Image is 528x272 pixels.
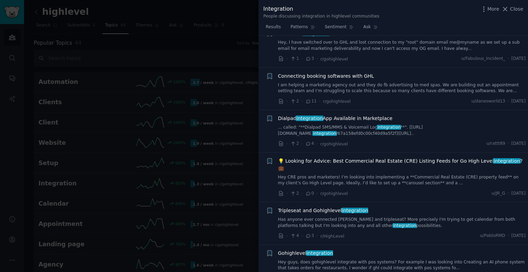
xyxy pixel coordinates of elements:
span: · [301,98,303,105]
span: integration [306,250,333,256]
span: · [301,232,303,240]
button: Close [502,6,523,13]
span: 4 [305,141,314,147]
span: u/rattt89 [486,141,505,147]
a: Tripleseat and Gohighlevelintegration [278,207,368,214]
a: Has anyone ever connected [PERSON_NAME] and tripleseat? More precisely I'm trying to get calendar... [278,217,526,229]
span: 3 [305,56,314,62]
span: 💡 Looking for Advice: Best Commercial Real Estate (CRE) Listing Feeds for Go High Level ? 💼 [278,157,526,172]
span: u/JR_G [492,191,505,197]
span: [DATE] [511,233,526,239]
span: 3 [305,233,314,239]
span: Close [510,6,523,13]
a: DialpadintegrationApp Available in Marketplace [278,115,393,122]
span: · [286,190,288,197]
span: · [508,191,509,197]
span: r/HighLevel [320,234,344,239]
span: integration [393,223,417,228]
a: Gohighlevelintegration [278,250,333,257]
span: · [317,140,318,148]
span: · [317,232,318,240]
span: · [301,55,303,63]
a: Hey, I have switched over to GHL and lost connection to my "root" domain email me@myname as we se... [278,40,526,52]
span: u/danesworld13 [471,98,505,105]
span: integration [493,158,520,164]
span: · [286,55,288,63]
span: [DATE] [511,56,526,62]
span: r/gohighlevel [320,142,348,146]
span: · [317,55,318,63]
a: I am helping a marketing agency out and they do fb advertising to med spas. We are building out a... [278,82,526,94]
span: 2 [290,191,299,197]
span: More [487,6,499,13]
button: More [480,6,499,13]
span: 4 [290,233,299,239]
div: People discussing integration in highlevel communities [263,13,379,20]
a: Connecting booking softwares with GHL [278,73,374,80]
span: [DATE] [511,191,526,197]
span: · [286,140,288,148]
span: r/gohighlevel [323,99,351,104]
a: Ask [361,22,381,36]
span: 11 [305,98,317,105]
span: · [508,141,509,147]
span: Tripleseat and Gohighlevel [278,207,368,214]
span: r/gohighlevel [320,191,348,196]
span: · [508,56,509,62]
span: integration [312,131,337,136]
span: Patterns [290,24,308,30]
span: r/gohighlevel [320,57,348,62]
span: integration [296,116,323,121]
span: · [508,98,509,105]
span: · [508,233,509,239]
span: 2 [290,98,299,105]
span: · [286,232,288,240]
span: · [317,190,318,197]
span: u/PabloRMD [480,233,505,239]
span: u/Fabulous_Incident_ [461,56,505,62]
span: 2 [290,141,299,147]
span: Results [266,24,281,30]
span: [DATE] [511,141,526,147]
span: 0 [305,191,314,197]
span: 1 [290,56,299,62]
div: Integration [263,5,379,13]
span: integration [341,208,369,213]
span: Ask [363,24,371,30]
a: ... called: "**Dialpad SMS/MMS & Voicemail Logintegration**". [[URL][DOMAIN_NAME]integration/67a1... [278,124,526,137]
a: Patterns [288,22,317,36]
a: Sentiment [322,22,356,36]
a: 💡 Looking for Advice: Best Commercial Real Estate (CRE) Listing Feeds for Go High Levelintegratio... [278,157,526,172]
span: · [301,190,303,197]
span: · [301,140,303,148]
a: Hey guys, does gohighlevel integrate with pos systems? For example I was looking into Creating an... [278,259,526,271]
span: · [319,98,320,105]
span: Gohighlevel [278,250,333,257]
span: Dialpad App Available in Marketplace [278,115,393,122]
span: Sentiment [325,24,346,30]
a: Results [263,22,283,36]
span: [DATE] [511,98,526,105]
span: integration [377,125,401,130]
span: · [286,98,288,105]
a: Hey CRE pros and marketers! I’m looking into implementing a **Commercial Real Estate (CRE) proper... [278,174,526,186]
